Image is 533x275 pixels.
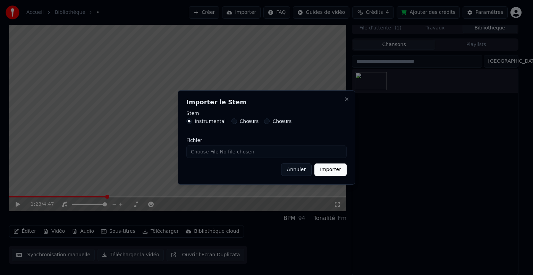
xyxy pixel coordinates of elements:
button: Annuler [281,163,312,176]
label: Chœurs [240,119,259,124]
button: Importer [314,163,347,176]
label: Chœurs [272,119,291,124]
h2: Importer le Stem [186,99,347,105]
label: Fichier [186,138,347,143]
label: Instrumental [195,119,226,124]
label: Stem [186,111,347,116]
